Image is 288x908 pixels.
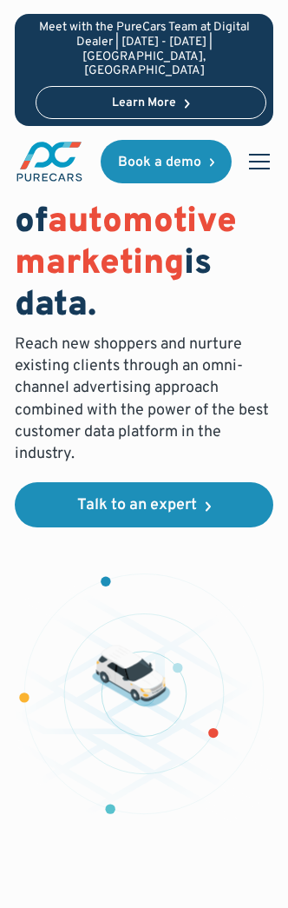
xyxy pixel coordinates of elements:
p: Reach new shoppers and nurture existing clients through an omni-channel advertising approach comb... [15,334,274,465]
div: Learn More [112,97,176,109]
a: Talk to an expert [15,482,274,527]
img: illustration of a vehicle [93,646,171,707]
img: purecars logo [15,140,84,183]
div: menu [239,141,273,182]
h1: The future of is data. [15,160,274,327]
a: main [15,140,84,183]
a: Learn More [36,86,267,119]
a: Book a demo [101,140,232,183]
span: automotive marketing [15,201,237,286]
p: Meet with the PureCars Team at Digital Dealer | [DATE] - [DATE] | [GEOGRAPHIC_DATA], [GEOGRAPHIC_... [22,21,267,79]
div: Book a demo [118,156,201,169]
div: Talk to an expert [77,498,197,514]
